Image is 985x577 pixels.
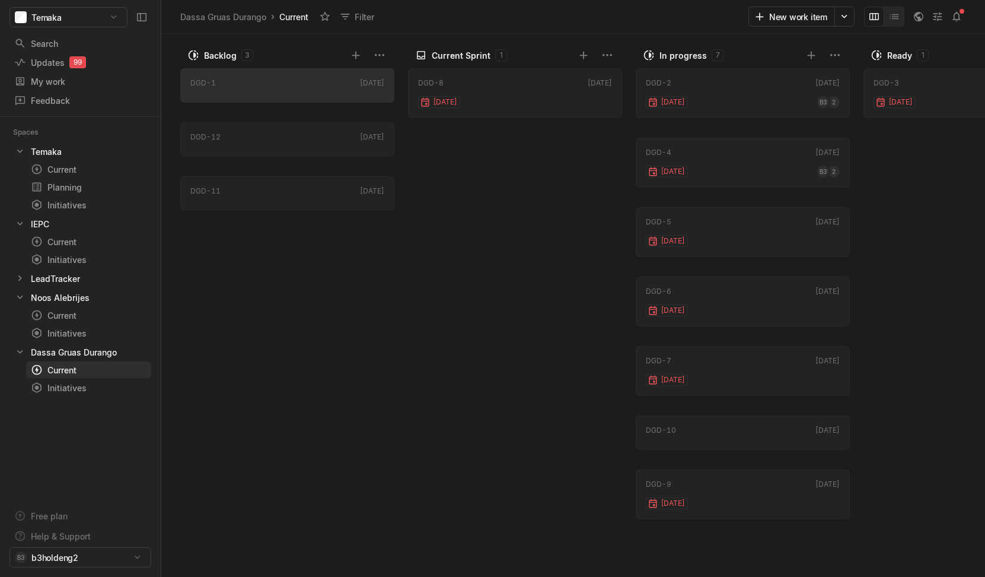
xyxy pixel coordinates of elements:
[31,346,117,359] div: Dassa Gruas Durango
[180,122,394,157] a: DGD-12[DATE]
[31,327,146,340] div: Initiatives
[646,425,676,436] div: DGD-10
[646,286,671,297] div: DGD-6
[884,7,904,27] button: Change to mode list_view
[408,68,622,118] a: DGD-8[DATE][DATE]
[636,134,850,191] div: DGD-4[DATE][DATE]B32
[815,356,840,366] div: [DATE]
[31,218,49,230] div: IEPC
[26,379,151,396] a: Initiatives
[9,53,151,71] a: Updates99
[180,65,394,106] div: DGD-1[DATE]
[646,305,688,316] div: [DATE]
[26,362,151,378] a: Current
[180,173,394,214] div: DGD-11[DATE]
[14,75,146,88] div: My work
[31,163,146,176] div: Current
[334,7,381,26] button: Filter
[9,344,151,360] a: Dassa Gruas Durango
[190,132,221,142] div: DGD-12
[874,96,916,108] div: [DATE]
[31,145,62,158] div: Temaka
[180,68,394,103] a: DGD-1[DATE]
[9,34,151,52] a: Search
[9,270,151,287] a: LeadTracker
[636,207,850,257] a: DGD-5[DATE][DATE]
[646,78,671,88] div: DGD-2
[864,7,884,27] button: Change to mode board_view
[180,11,266,23] div: Dassa Gruas Durango
[9,7,127,27] button: Temaka
[9,507,151,525] a: Free plan
[31,530,91,543] div: Help & Support
[815,78,840,88] div: [DATE]
[13,126,53,138] div: Spaces
[9,91,151,109] a: Feedback
[646,235,688,247] div: [DATE]
[815,286,840,297] div: [DATE]
[26,196,151,213] a: Initiatives
[815,479,840,490] div: [DATE]
[917,49,929,61] div: 1
[636,65,850,122] div: DGD-2[DATE][DATE]B32
[241,49,253,61] div: 3
[31,309,146,322] div: Current
[31,510,68,522] div: Free plan
[636,346,850,396] a: DGD-7[DATE][DATE]
[31,291,90,304] div: Noos Alebrijes
[14,94,146,107] div: Feedback
[864,7,904,27] div: board and list toggle
[9,547,151,568] button: B3b3holdeng2
[646,497,688,509] div: [DATE]
[636,273,850,330] div: DGD-6[DATE][DATE]
[31,364,146,376] div: Current
[31,199,146,211] div: Initiatives
[636,412,850,454] div: DGD-10[DATE]
[9,215,151,232] a: IEPC
[31,181,146,194] div: Planning
[26,251,151,268] a: Initiatives
[748,7,835,27] button: New work item
[26,233,151,250] a: Current
[646,217,671,227] div: DGD-5
[9,143,151,160] a: Temaka
[408,65,627,577] div: grid
[17,551,24,563] span: B3
[432,49,490,62] div: Current Sprint
[204,49,237,62] div: Backlog
[815,425,840,436] div: [DATE]
[31,253,146,266] div: Initiatives
[14,37,146,50] div: Search
[646,147,671,158] div: DGD-4
[712,49,723,61] div: 7
[9,72,151,90] a: My work
[815,217,840,227] div: [DATE]
[887,49,912,62] div: Ready
[14,56,146,69] div: Updates
[31,382,146,394] div: Initiatives
[178,9,269,25] a: Dassa Gruas Durango
[636,68,850,118] a: DGD-2[DATE][DATE]B32
[31,236,146,248] div: Current
[9,289,151,306] a: Noos Alebrijes
[832,96,836,108] span: 2
[418,96,460,108] div: [DATE]
[636,470,850,519] a: DGD-9[DATE][DATE]
[874,78,899,88] div: DGD-3
[636,416,850,450] a: DGD-10[DATE]
[418,78,444,88] div: DGD-8
[31,272,80,285] div: LeadTracker
[360,132,384,142] div: [DATE]
[69,56,86,68] div: 99
[820,96,827,108] span: B3
[408,65,622,122] div: DGD-8[DATE][DATE]
[31,11,62,24] span: Temaka
[190,78,216,88] div: DGD-1
[180,176,394,211] a: DGD-11[DATE]
[646,479,671,490] div: DGD-9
